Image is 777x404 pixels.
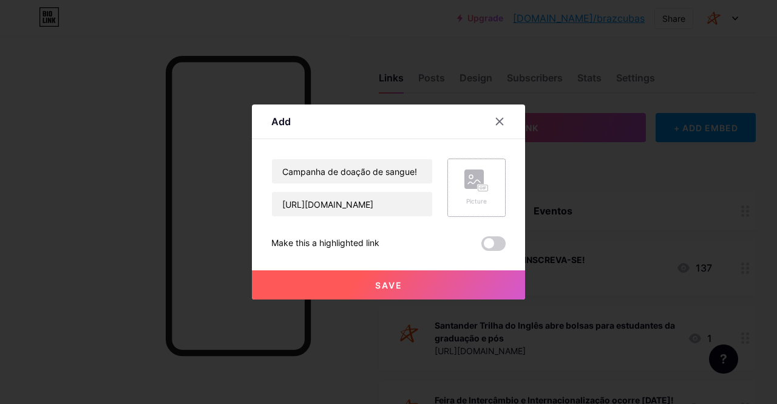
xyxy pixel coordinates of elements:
[252,270,525,300] button: Save
[271,114,291,129] div: Add
[464,197,489,206] div: Picture
[271,236,379,251] div: Make this a highlighted link
[272,192,432,216] input: URL
[375,280,402,290] span: Save
[272,159,432,183] input: Title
